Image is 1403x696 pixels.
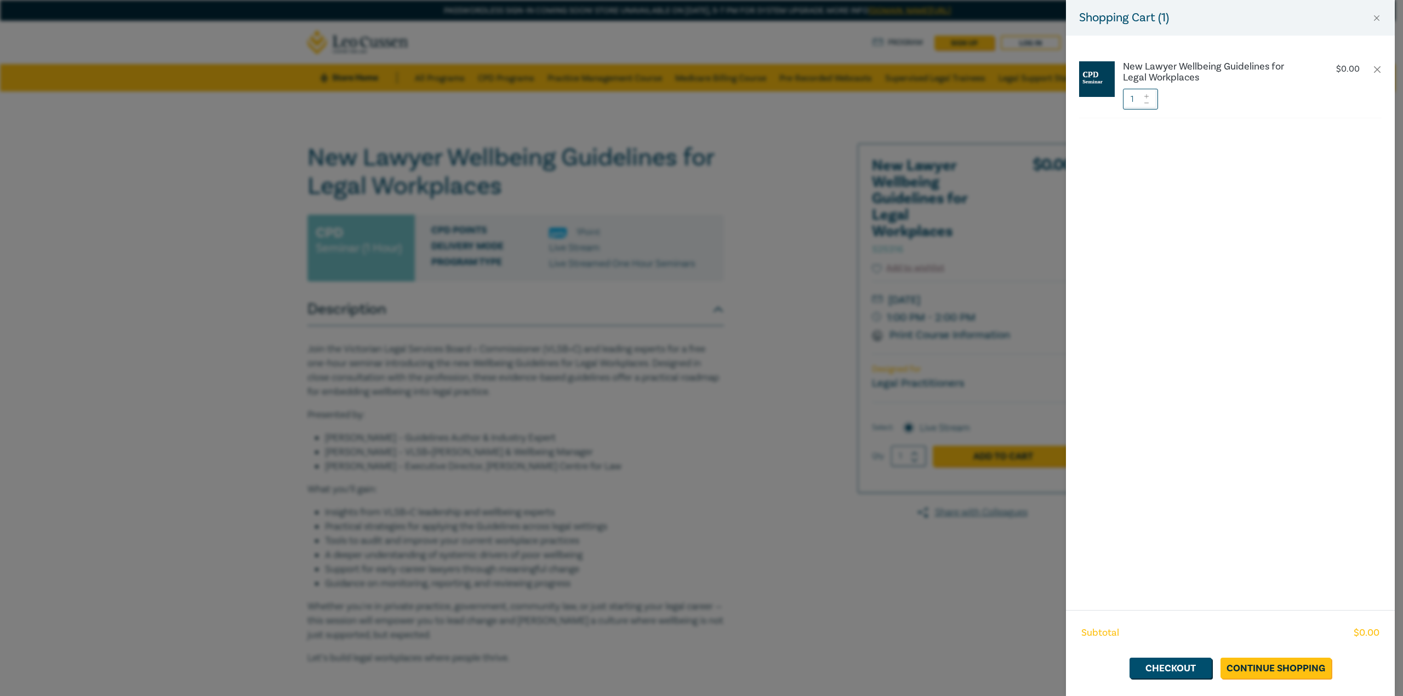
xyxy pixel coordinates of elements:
img: CPD%20Seminar.jpg [1079,61,1115,97]
span: $ 0.00 [1354,626,1379,640]
button: Close [1372,13,1382,23]
input: 1 [1123,89,1158,110]
span: Subtotal [1081,626,1119,640]
p: $ 0.00 [1336,64,1360,74]
a: Continue Shopping [1221,658,1331,678]
h5: Shopping Cart ( 1 ) [1079,9,1169,27]
a: New Lawyer Wellbeing Guidelines for Legal Workplaces [1123,61,1305,83]
a: Checkout [1130,658,1212,678]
